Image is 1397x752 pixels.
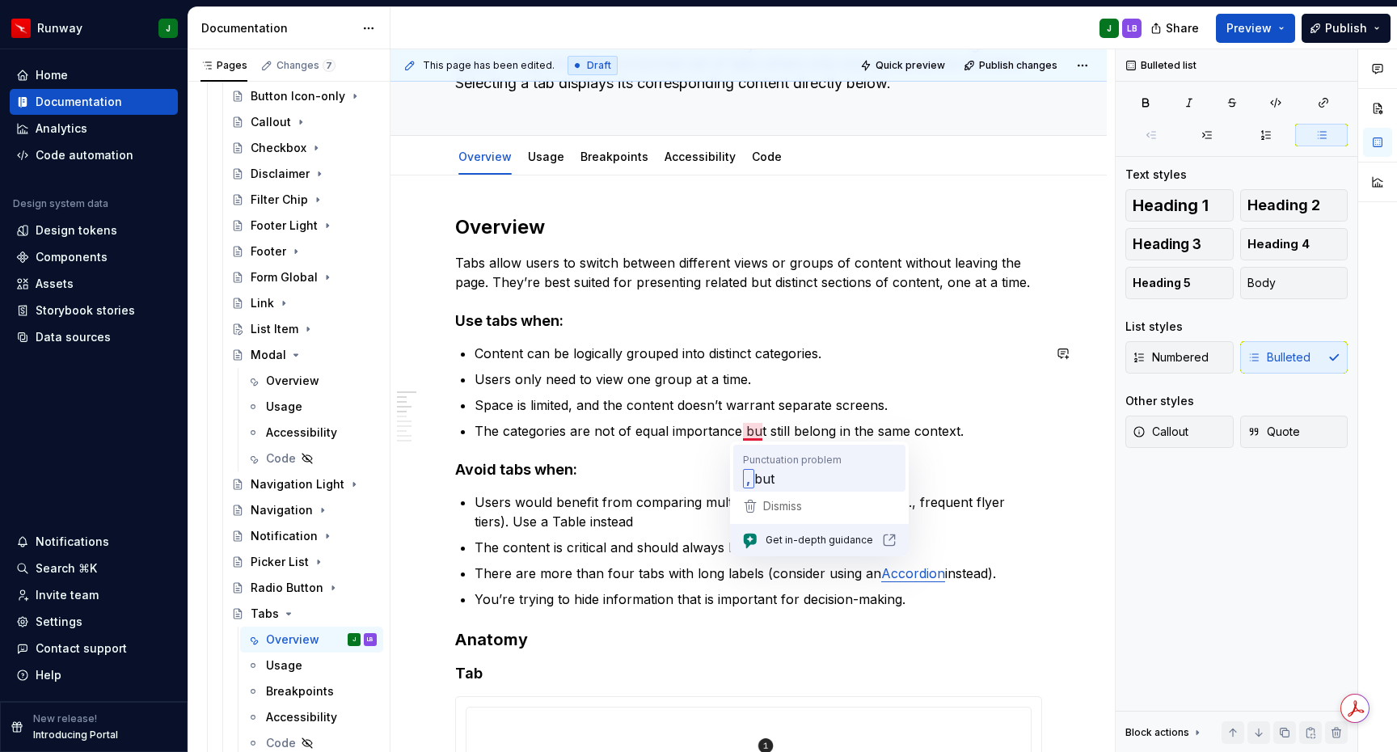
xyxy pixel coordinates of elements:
div: Overview [266,373,319,389]
a: Settings [10,609,178,635]
button: Quick preview [855,54,952,77]
div: Checkbox [251,140,306,156]
img: 6b187050-a3ed-48aa-8485-808e17fcee26.png [11,19,31,38]
div: Modal [251,347,286,363]
div: Other styles [1125,393,1194,409]
div: LB [367,632,374,648]
div: Documentation [36,94,122,110]
a: Breakpoints [240,678,383,704]
button: RunwayJ [3,11,184,45]
div: Components [36,249,108,265]
button: Heading 1 [1125,189,1234,222]
div: Block actions [1125,721,1204,744]
a: Data sources [10,324,178,350]
div: Assets [36,276,74,292]
a: Assets [10,271,178,297]
a: OverviewJLB [240,627,383,653]
div: Code [266,450,296,467]
div: Form Global [251,269,318,285]
p: You’re trying to hide information that is important for decision-making. [475,589,1042,609]
div: Accessibility [266,709,337,725]
a: Tabs [225,601,383,627]
div: Button Icon-only [251,88,345,104]
button: Callout [1125,416,1234,448]
div: Storybook stories [36,302,135,319]
span: 7 [323,59,336,72]
button: Quote [1240,416,1348,448]
a: Button Icon-only [225,83,383,109]
div: Overview [452,139,518,173]
p: There are more than four tabs with long labels (consider using an instead). [475,564,1042,583]
div: Design tokens [36,222,117,239]
a: Link [225,290,383,316]
div: Notifications [36,534,109,550]
a: Code [240,446,383,471]
span: Heading 5 [1133,275,1191,291]
div: Analytics [36,120,87,137]
span: Heading 4 [1247,236,1310,252]
a: Components [10,244,178,270]
button: Preview [1216,14,1295,43]
button: Heading 2 [1240,189,1348,222]
a: Callout [225,109,383,135]
a: Overview [458,150,512,163]
a: List Item [225,316,383,342]
button: Search ⌘K [10,556,178,581]
div: Data sources [36,329,111,345]
a: Picker List [225,549,383,575]
span: Heading 2 [1247,197,1320,213]
a: Code [752,150,782,163]
a: Breakpoints [580,150,648,163]
span: Quote [1247,424,1300,440]
div: Code automation [36,147,133,163]
button: Heading 4 [1240,228,1348,260]
a: Footer [225,239,383,264]
span: Publish changes [979,59,1057,72]
span: Numbered [1133,349,1209,365]
a: Documentation [10,89,178,115]
button: Body [1240,267,1348,299]
h3: Anatomy [455,628,1042,651]
span: Quick preview [876,59,945,72]
a: Footer Light [225,213,383,239]
div: Footer [251,243,286,260]
a: Overview [240,368,383,394]
a: Invite team [10,582,178,608]
a: Design tokens [10,218,178,243]
span: This page has been edited. [423,59,555,72]
div: Code [745,139,788,173]
div: List styles [1125,319,1183,335]
a: Usage [240,653,383,678]
a: Modal [225,342,383,368]
div: Accessibility [658,139,742,173]
button: Notifications [10,529,178,555]
div: Footer Light [251,218,318,234]
a: Navigation Light [225,471,383,497]
p: Tabs allow users to switch between different views or groups of content without leaving the page.... [455,253,1042,292]
div: Code [266,735,296,751]
span: Draft [587,59,611,72]
div: Accessibility [266,425,337,441]
p: Content can be logically grouped into distinct categories. [475,344,1042,363]
a: Accessibility [240,420,383,446]
div: J [166,22,171,35]
a: Usage [240,394,383,420]
div: Picker List [251,554,309,570]
div: Documentation [201,20,354,36]
button: Contact support [10,636,178,661]
a: Navigation [225,497,383,523]
span: Share [1166,20,1199,36]
p: Users only need to view one group at a time. [475,370,1042,389]
a: Disclaimer [225,161,383,187]
div: Breakpoints [574,139,655,173]
p: The content is critical and should always be visible. [475,538,1042,557]
span: Heading 3 [1133,236,1201,252]
span: Callout [1133,424,1188,440]
button: Numbered [1125,341,1234,374]
div: Runway [37,20,82,36]
button: Help [10,662,178,688]
span: Preview [1226,20,1272,36]
button: Publish changes [959,54,1065,77]
a: Usage [528,150,564,163]
div: Text styles [1125,167,1187,183]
